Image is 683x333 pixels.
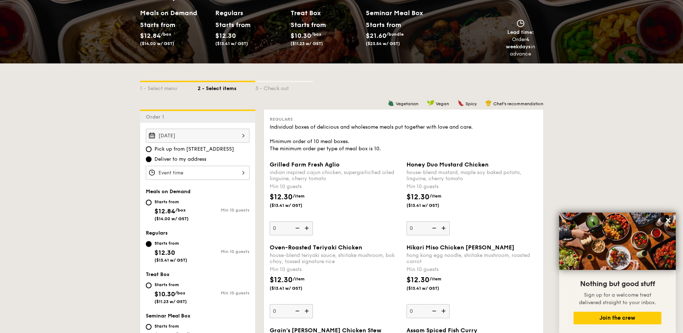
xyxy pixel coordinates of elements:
[466,101,477,106] span: Spicy
[270,276,293,284] span: $12.30
[515,19,526,27] img: icon-clock.2db775ea.svg
[140,82,198,92] div: 1 - Select menu
[302,304,313,318] img: icon-add.58712e84.svg
[146,271,170,277] span: Treat Box
[406,252,538,265] div: hong kong egg noodle, shiitake mushroom, roasted carrot
[386,32,404,37] span: /bundle
[293,276,305,281] span: /item
[146,114,167,120] span: Order 1
[366,41,400,46] span: ($23.54 w/ GST)
[406,304,450,318] input: Hikari Miso Chicken [PERSON_NAME]hong kong egg noodle, shiitake mushroom, roasted carrotMin 10 gu...
[270,266,401,273] div: Min 10 guests
[154,323,192,329] div: Starts from
[154,156,206,163] span: Deliver to my address
[270,169,401,182] div: indian inspired cajun chicken, supergarlicfied oiled linguine, cherry tomato
[146,146,152,152] input: Pick up from [STREET_ADDRESS]
[198,82,255,92] div: 2 - Select items
[270,183,401,190] div: Min 10 guests
[270,244,362,251] span: Oven-Roasted Teriyaki Chicken
[270,285,319,291] span: ($13.41 w/ GST)
[154,258,187,263] span: ($13.41 w/ GST)
[291,221,302,235] img: icon-reduce.1d2dbef1.svg
[215,32,236,40] span: $12.30
[270,124,538,152] div: Individual boxes of delicious and wholesome meals put together with love and care. Minimum order ...
[140,8,210,18] h2: Meals on Demand
[270,193,293,201] span: $12.30
[406,221,450,235] input: Honey Duo Mustard Chickenhouse-blend mustard, maple soy baked potato, linguine, cherry tomatoMin ...
[270,304,313,318] input: Oven-Roasted Teriyaki Chickenhouse-blend teriyaki sauce, shiitake mushroom, bok choy, tossed sign...
[406,285,455,291] span: ($13.41 w/ GST)
[146,188,190,195] span: Meals on Demand
[270,203,319,208] span: ($13.41 w/ GST)
[154,249,175,257] span: $12.30
[154,207,175,215] span: $12.84
[146,230,168,236] span: Regulars
[291,8,360,18] h2: Treat Box
[485,100,492,106] img: icon-chef-hat.a58ddaea.svg
[154,216,189,221] span: ($14.00 w/ GST)
[366,19,401,30] div: Starts from
[291,32,311,40] span: $10.30
[406,161,489,168] span: Honey Duo Mustard Chicken
[215,41,248,46] span: ($13.41 w/ GST)
[580,280,655,288] span: Nothing but good stuff
[198,249,250,254] div: Min 10 guests
[146,200,152,205] input: Starts from$12.84/box($14.00 w/ GST)Min 10 guests
[366,8,441,18] h2: Seminar Meal Box
[146,129,250,143] input: Event date
[388,100,394,106] img: icon-vegetarian.fe4039eb.svg
[428,304,439,318] img: icon-reduce.1d2dbef1.svg
[427,100,434,106] img: icon-vegan.f8ff3823.svg
[406,193,430,201] span: $12.30
[270,161,340,168] span: Grilled Farm Fresh Aglio
[154,299,187,304] span: ($11.23 w/ GST)
[146,241,152,247] input: Starts from$12.30($13.41 w/ GST)Min 10 guests
[406,266,538,273] div: Min 10 guests
[428,221,439,235] img: icon-reduce.1d2dbef1.svg
[146,156,152,162] input: Deliver to my address
[215,19,247,30] div: Starts from
[662,214,674,226] button: Close
[559,213,676,270] img: DSC07876-Edit02-Large.jpeg
[146,166,250,180] input: Event time
[140,19,172,30] div: Starts from
[146,283,152,288] input: Starts from$10.30/box($11.23 w/ GST)Min 10 guests
[458,100,464,106] img: icon-spicy.37a8142b.svg
[493,101,543,106] span: Chef's recommendation
[198,208,250,213] div: Min 10 guests
[291,19,323,30] div: Starts from
[439,304,450,318] img: icon-add.58712e84.svg
[140,41,174,46] span: ($14.00 w/ GST)
[154,240,187,246] div: Starts from
[291,304,302,318] img: icon-reduce.1d2dbef1.svg
[406,169,538,182] div: house-blend mustard, maple soy baked potato, linguine, cherry tomato
[270,221,313,235] input: Grilled Farm Fresh Aglioindian inspired cajun chicken, supergarlicfied oiled linguine, cherry tom...
[498,36,543,58] div: Order in advance
[154,282,187,288] div: Starts from
[507,29,534,35] span: Lead time:
[302,221,313,235] img: icon-add.58712e84.svg
[311,32,322,37] span: /box
[270,252,401,265] div: house-blend teriyaki sauce, shiitake mushroom, bok choy, tossed signature rice
[291,41,323,46] span: ($11.23 w/ GST)
[146,313,190,319] span: Seminar Meal Box
[215,8,285,18] h2: Regulars
[154,199,189,205] div: Starts from
[175,208,186,213] span: /box
[270,117,293,122] span: Regulars
[140,32,161,40] span: $12.84
[146,324,152,330] input: Starts from$21.60/bundle($23.54 w/ GST)Min 10 guests
[579,292,656,306] span: Sign up for a welcome treat delivered straight to your inbox.
[430,194,441,199] span: /item
[154,146,234,153] span: Pick up from [STREET_ADDRESS]
[406,183,538,190] div: Min 10 guests
[430,276,441,281] span: /item
[154,290,175,298] span: $10.30
[436,101,449,106] span: Vegan
[366,32,386,40] span: $21.60
[406,244,515,251] span: Hikari Miso Chicken [PERSON_NAME]
[161,32,171,37] span: /box
[175,290,185,296] span: /box
[406,203,455,208] span: ($13.41 w/ GST)
[255,82,313,92] div: 3 - Check out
